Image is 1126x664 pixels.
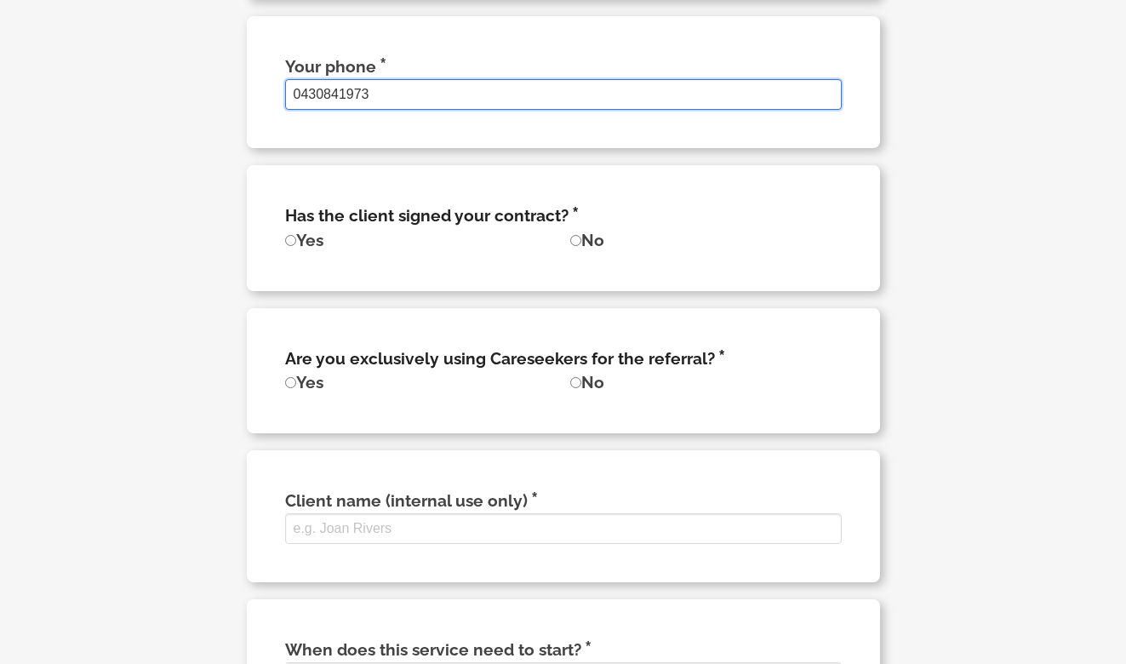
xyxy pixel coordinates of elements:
input: Yes [285,377,296,388]
input: e.g. Joan Rivers [285,513,842,544]
input: No [570,235,581,246]
label: When does this service need to start? [285,640,581,659]
label: No [570,231,604,249]
input: e.g. 0410 123 456 [285,79,842,110]
label: Your phone [285,57,376,76]
input: No [570,377,581,388]
label: Client name (internal use only) [285,491,528,510]
label: No [570,373,604,392]
label: Yes [285,231,323,249]
label: Has the client signed your contract? [285,206,569,225]
input: Yes [285,235,296,246]
label: Yes [285,373,323,392]
label: Are you exclusively using Careseekers for the referral? [285,349,715,368]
